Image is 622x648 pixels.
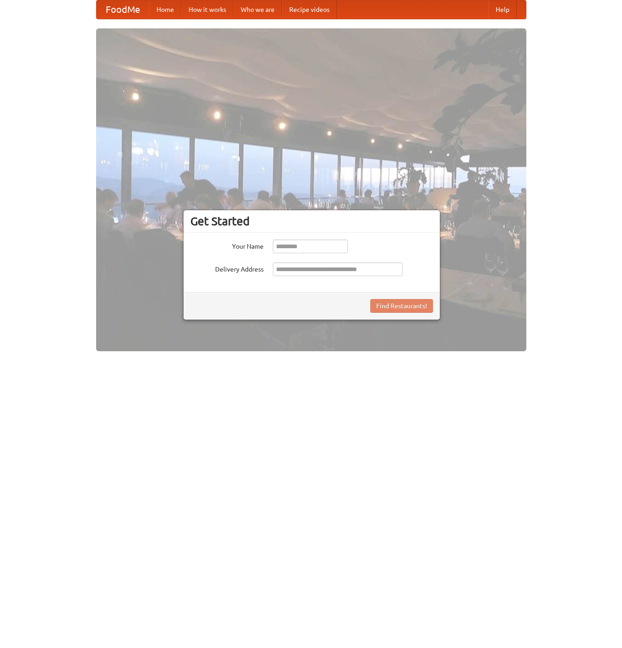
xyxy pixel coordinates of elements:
[190,240,264,251] label: Your Name
[190,214,433,228] h3: Get Started
[370,299,433,313] button: Find Restaurants!
[181,0,233,19] a: How it works
[233,0,282,19] a: Who we are
[488,0,517,19] a: Help
[282,0,337,19] a: Recipe videos
[190,262,264,274] label: Delivery Address
[97,0,149,19] a: FoodMe
[149,0,181,19] a: Home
